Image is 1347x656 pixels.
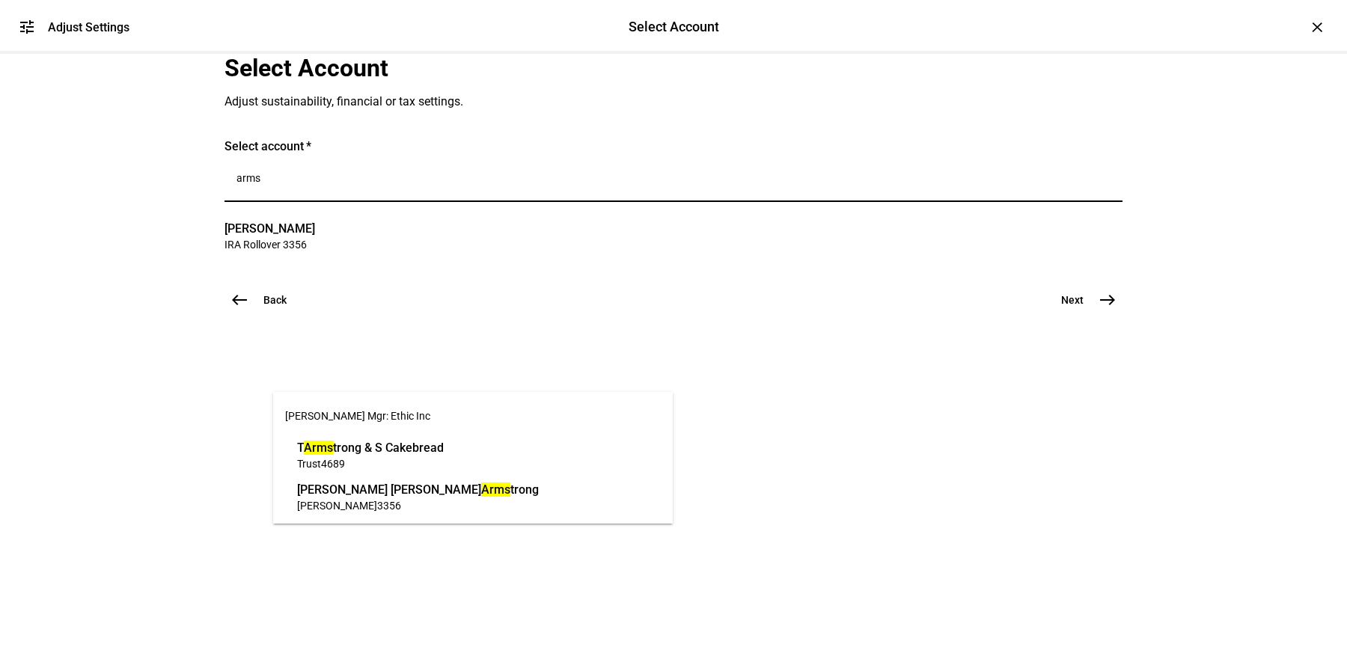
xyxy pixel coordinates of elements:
mat-icon: tune [18,18,36,36]
mark: Arms [481,482,510,497]
span: 3356 [377,500,401,512]
div: Adjust sustainability, financial or tax settings. [224,94,898,109]
div: Adjust Settings [48,20,129,34]
span: Back [263,292,287,307]
div: Select Account [224,54,898,82]
mark: Arms [304,441,333,455]
button: Back [224,285,305,315]
span: [PERSON_NAME] [PERSON_NAME] trong [297,481,539,498]
span: T trong & S Cakebread [297,439,444,456]
span: [PERSON_NAME] [224,220,315,237]
div: T Armstrong & S Cakebread [293,435,448,474]
span: Trust [297,458,321,470]
div: Traci Ann Armstrong [293,477,543,516]
div: Select Account [629,17,719,37]
mat-icon: east [1099,291,1117,309]
div: × [1305,15,1329,39]
span: IRA Rollover 3356 [224,237,315,251]
span: Next [1061,292,1084,307]
span: 4689 [321,458,345,470]
div: Select account [224,139,1122,154]
span: [PERSON_NAME] [297,500,377,512]
span: [PERSON_NAME] Mgr: Ethic Inc [285,410,430,422]
button: Next [1043,285,1122,315]
mat-icon: west [230,291,248,309]
input: Number [236,172,1111,184]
